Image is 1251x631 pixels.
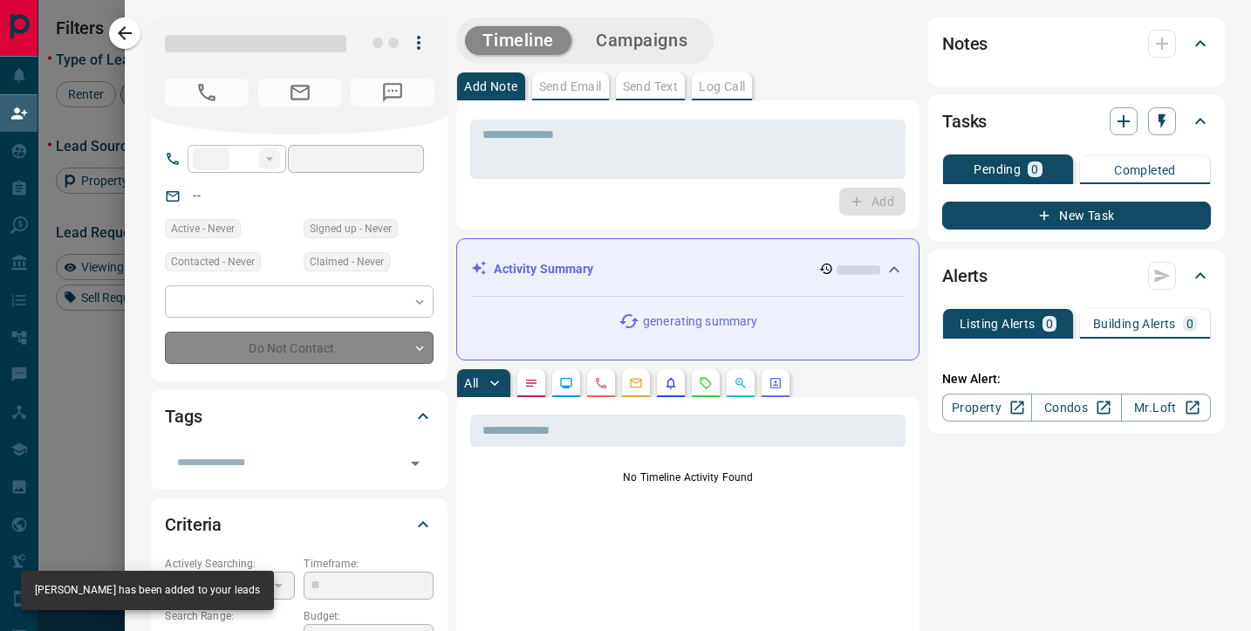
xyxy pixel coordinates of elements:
button: Open [403,451,427,476]
span: Contacted - Never [171,253,255,271]
p: New Alert: [942,370,1211,388]
svg: Opportunities [734,376,748,390]
button: Campaigns [578,26,705,55]
span: No Number [165,79,249,106]
p: Listing Alerts [960,318,1036,330]
div: Criteria [165,504,434,545]
svg: Agent Actions [769,376,783,390]
h2: Notes [942,30,988,58]
div: Notes [942,23,1211,65]
span: No Email [257,79,341,106]
div: Alerts [942,255,1211,297]
span: Claimed - Never [310,253,384,271]
button: Timeline [465,26,571,55]
p: Timeframe: [304,556,434,572]
div: Activity Summary [471,253,905,285]
div: Tags [165,395,434,437]
h2: Alerts [942,262,988,290]
p: Actively Searching: [165,556,295,572]
p: 0 [1186,318,1193,330]
p: Search Range: [165,608,295,624]
span: No Number [351,79,434,106]
p: generating summary [643,312,757,331]
a: Condos [1031,394,1121,422]
h2: Tags [165,402,202,430]
div: Do Not Contact [165,332,434,364]
svg: Calls [594,376,608,390]
h2: Tasks [942,107,987,135]
p: Building Alerts [1093,318,1176,330]
a: Property [942,394,1032,422]
div: Tasks [942,100,1211,142]
p: Budget: [304,608,434,624]
span: Signed up - Never [310,220,392,237]
a: Mr.Loft [1121,394,1211,422]
svg: Emails [629,376,643,390]
a: -- [193,189,200,202]
p: Completed [1114,164,1176,176]
p: No Timeline Activity Found [470,470,906,485]
span: Active - Never [171,220,235,237]
svg: Listing Alerts [664,376,678,390]
h2: Criteria [165,511,222,538]
svg: Requests [699,376,713,390]
div: [PERSON_NAME] has been added to your leads [35,576,260,605]
p: Activity Summary [494,260,593,278]
svg: Lead Browsing Activity [559,376,573,390]
p: All [464,377,478,389]
p: 0 [1031,163,1038,175]
svg: Notes [524,376,538,390]
p: 0 [1046,318,1053,330]
button: New Task [942,202,1211,230]
p: Pending [974,163,1021,175]
p: Add Note [464,80,517,93]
